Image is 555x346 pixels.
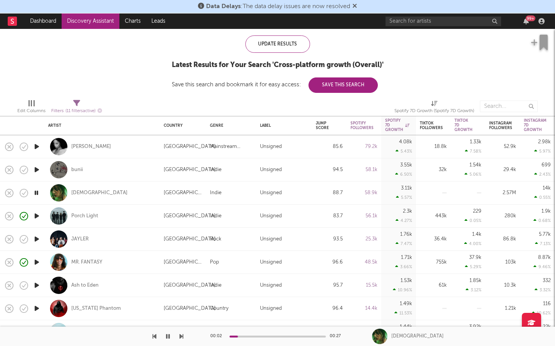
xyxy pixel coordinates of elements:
[489,188,516,198] div: 2.57M
[206,3,241,10] span: Data Delays
[420,142,447,151] div: 18.8k
[400,163,412,168] div: 3.55k
[260,281,282,290] div: Unsigned
[385,118,409,132] div: Spotify 7D Growth
[316,188,343,198] div: 88.7
[164,281,216,290] div: [GEOGRAPHIC_DATA]
[71,166,83,173] a: bunii
[538,139,551,144] div: 2.98k
[352,3,357,10] span: Dismiss
[71,282,99,289] a: Ash to Eden
[260,165,282,175] div: Unsigned
[420,121,443,130] div: Tiktok Followers
[350,188,377,198] div: 58.9k
[400,232,412,237] div: 1.76k
[164,304,216,313] div: [GEOGRAPHIC_DATA]
[394,311,412,316] div: 11.53 %
[71,190,127,197] a: [DEMOGRAPHIC_DATA]
[399,139,412,144] div: 4.08k
[210,142,252,151] div: Mainstream Electronic
[401,186,412,191] div: 3.11k
[535,287,551,292] div: 3.32 %
[535,241,551,246] div: 7.13 %
[206,3,350,10] span: : The data delay issues are now resolved
[71,213,98,220] a: Porch Light
[420,281,447,290] div: 61k
[51,97,102,119] div: Filters(11 filters active)
[396,241,412,246] div: 7.47 %
[542,163,551,168] div: 699
[260,258,282,267] div: Unsigned
[164,142,216,151] div: [GEOGRAPHIC_DATA]
[316,165,343,175] div: 94.5
[25,13,62,29] a: Dashboard
[489,165,516,175] div: 29.4k
[472,232,481,237] div: 1.4k
[489,235,516,244] div: 86.8k
[396,149,412,154] div: 5.43 %
[465,264,481,269] div: 5.29 %
[210,165,221,175] div: Indie
[469,278,481,283] div: 1.85k
[533,264,551,269] div: 9.46 %
[534,149,551,154] div: 5.97 %
[316,212,343,221] div: 83.7
[469,324,481,329] div: 3.92k
[210,304,228,313] div: Country
[489,258,516,267] div: 103k
[65,109,96,113] span: ( 11 filters active)
[523,18,529,24] button: 99+
[543,186,551,191] div: 14k
[534,172,551,177] div: 2.43 %
[164,123,198,128] div: Country
[350,121,374,130] div: Spotify Followers
[533,218,551,223] div: 0.68 %
[17,97,45,119] div: Edit Columns
[543,301,551,306] div: 116
[393,287,412,292] div: 10.96 %
[400,301,412,306] div: 1.49k
[401,278,412,283] div: 1.53k
[464,241,481,246] div: 4.00 %
[62,13,119,29] a: Discovery Assistant
[524,118,547,132] div: Instagram 7D Growth
[350,142,377,151] div: 79.2k
[260,212,282,221] div: Unsigned
[480,101,538,112] input: Search...
[396,218,412,223] div: 4.27 %
[420,235,447,244] div: 36.4k
[260,235,282,244] div: Unsigned
[164,188,202,198] div: [GEOGRAPHIC_DATA]
[164,258,202,267] div: [GEOGRAPHIC_DATA]
[489,281,516,290] div: 10.3k
[71,259,102,266] div: MR. FANTASY
[71,143,111,150] div: [PERSON_NAME]
[48,123,152,128] div: Artist
[210,123,248,128] div: Genre
[465,149,481,154] div: 7.58 %
[17,106,45,116] div: Edit Columns
[395,264,412,269] div: 3.66 %
[119,13,146,29] a: Charts
[316,258,343,267] div: 96.6
[316,142,343,151] div: 85.6
[316,281,343,290] div: 95.7
[164,235,216,244] div: [GEOGRAPHIC_DATA]
[350,165,377,175] div: 58.1k
[420,258,447,267] div: 755k
[350,281,377,290] div: 15.5k
[350,235,377,244] div: 25.3k
[489,304,516,313] div: 1.21k
[400,324,412,329] div: 1.44k
[260,188,282,198] div: Unsigned
[401,255,412,260] div: 1.71k
[542,209,551,214] div: 1.9k
[394,106,474,116] div: Spotify 7D Growth (Spotify 7D Growth)
[210,332,226,341] div: 00:02
[394,97,474,119] div: Spotify 7D Growth (Spotify 7D Growth)
[71,236,89,243] a: JAYLER
[489,142,516,151] div: 52.9k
